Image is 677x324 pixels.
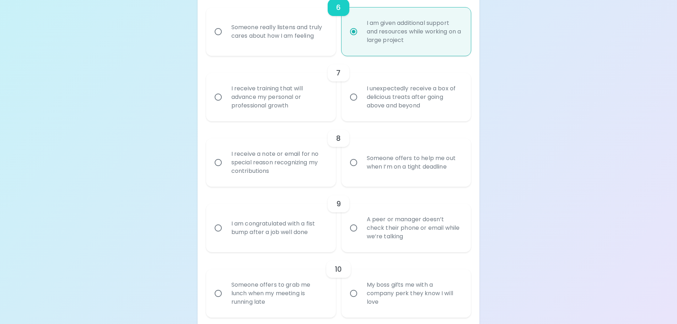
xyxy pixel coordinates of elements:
[226,141,332,184] div: I receive a note or email for no special reason recognizing my contributions
[335,264,342,275] h6: 10
[361,272,467,315] div: My boss gifts me with a company perk they know I will love
[361,10,467,53] div: I am given additional support and resources while working on a large project
[361,76,467,118] div: I unexpectedly receive a box of delicious treats after going above and beyond
[336,133,341,144] h6: 8
[206,252,471,318] div: choice-group-check
[361,145,467,180] div: Someone offers to help me out when I’m on a tight deadline
[206,187,471,252] div: choice-group-check
[336,2,341,13] h6: 6
[226,272,332,315] div: Someone offers to grab me lunch when my meeting is running late
[361,207,467,249] div: A peer or manager doesn’t check their phone or email while we’re talking
[206,56,471,121] div: choice-group-check
[226,15,332,49] div: Someone really listens and truly cares about how I am feeling
[206,121,471,187] div: choice-group-check
[226,211,332,245] div: I am congratulated with a fist bump after a job well done
[336,67,340,79] h6: 7
[336,198,341,209] h6: 9
[226,76,332,118] div: I receive training that will advance my personal or professional growth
